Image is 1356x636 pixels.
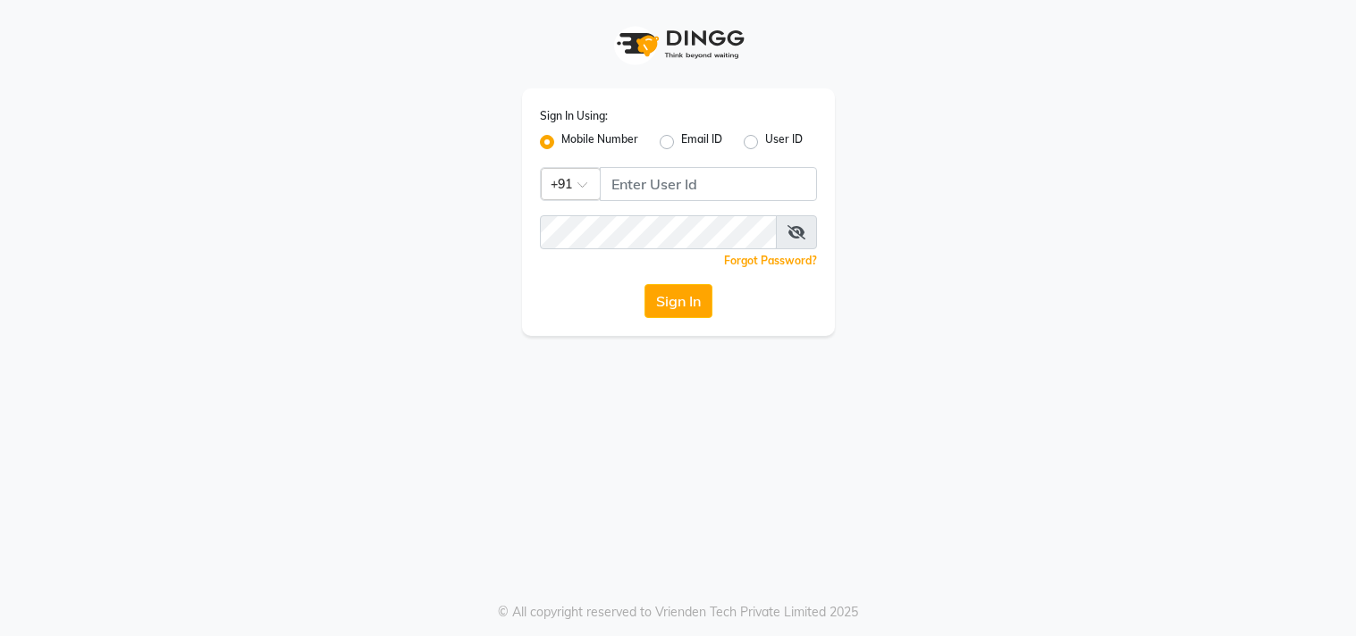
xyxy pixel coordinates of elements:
[644,284,712,318] button: Sign In
[540,215,777,249] input: Username
[561,131,638,153] label: Mobile Number
[765,131,803,153] label: User ID
[600,167,817,201] input: Username
[540,108,608,124] label: Sign In Using:
[681,131,722,153] label: Email ID
[724,254,817,267] a: Forgot Password?
[607,18,750,71] img: logo1.svg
